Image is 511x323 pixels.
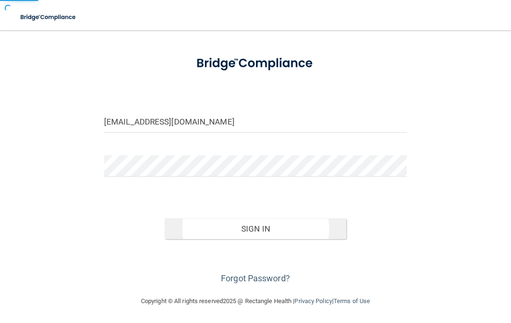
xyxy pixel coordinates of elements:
img: bridge_compliance_login_screen.278c3ca4.svg [14,8,83,27]
input: Email [104,111,407,133]
div: Copyright © All rights reserved 2025 @ Rectangle Health | | [83,286,428,316]
a: Privacy Policy [294,297,332,305]
a: Terms of Use [334,297,370,305]
a: Forgot Password? [221,273,290,283]
button: Sign In [165,218,346,239]
img: bridge_compliance_login_screen.278c3ca4.svg [184,47,328,80]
